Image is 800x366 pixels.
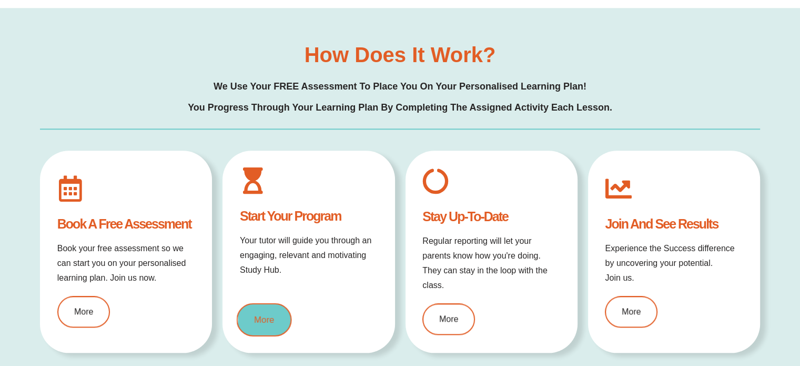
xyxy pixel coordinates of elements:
iframe: Chat Widget [625,248,800,366]
a: More [57,296,110,328]
a: More [422,303,475,335]
p: Book your free assessment so we can start you on your personalised learning plan. Join us now. [57,241,195,285]
span: More [622,308,641,316]
a: More [236,303,291,337]
p: Experience the Success difference by uncovering your potential. Join us. [605,241,743,285]
h2: How does it work? [305,44,496,65]
span: More [254,315,274,324]
a: More [605,296,657,328]
h4: Book a free assessment [57,217,195,231]
p: Regular reporting will let your parents know how you're doing. They can stay in the loop with the... [422,234,560,293]
p: Your tutor will guide you through an engaging, relevant and motivating Study Hub. [240,233,378,278]
span: More [74,308,93,316]
h4: Start your program [240,210,378,223]
span: More [439,315,458,323]
h2: We use your FREE assessment to place you on your personalised learning plan! You progress through... [188,76,612,118]
h4: Stay up-to-date [422,210,560,223]
h4: Join and See results [605,217,743,231]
